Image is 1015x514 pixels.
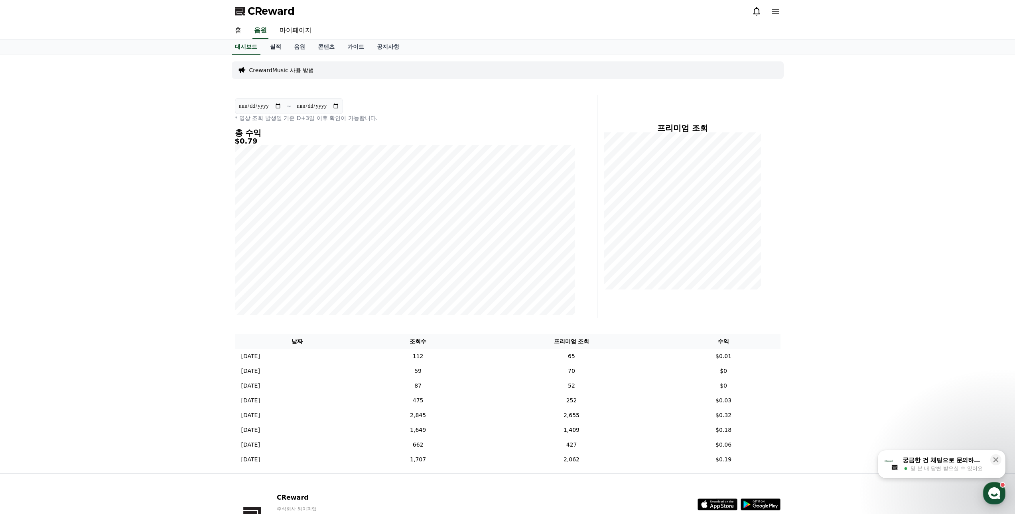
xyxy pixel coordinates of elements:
a: 실적 [264,39,288,55]
span: 설정 [123,265,133,271]
p: * 영상 조회 발생일 기준 D+3일 이후 확인이 가능합니다. [235,114,575,122]
td: 52 [476,378,666,393]
span: CReward [248,5,295,18]
td: $0.32 [667,408,780,423]
th: 수익 [667,334,780,349]
a: 설정 [103,253,153,273]
h4: 총 수익 [235,128,575,137]
a: 대화 [53,253,103,273]
td: 2,062 [476,452,666,467]
td: 1,707 [360,452,476,467]
th: 프리미엄 조회 [476,334,666,349]
th: 날짜 [235,334,360,349]
td: 1,409 [476,423,666,437]
th: 조회수 [360,334,476,349]
p: 주식회사 와이피랩 [277,506,374,512]
td: 2,655 [476,408,666,423]
a: 마이페이지 [273,22,318,39]
p: CReward [277,493,374,502]
p: [DATE] [241,411,260,419]
td: 252 [476,393,666,408]
p: [DATE] [241,396,260,405]
td: 59 [360,364,476,378]
h4: 프리미엄 조회 [604,124,761,132]
td: $0.01 [667,349,780,364]
td: $0.06 [667,437,780,452]
td: 1,649 [360,423,476,437]
span: 대화 [73,265,83,272]
a: 콘텐츠 [311,39,341,55]
a: CReward [235,5,295,18]
a: CrewardMusic 사용 방법 [249,66,314,74]
td: $0 [667,364,780,378]
td: 65 [476,349,666,364]
td: $0.19 [667,452,780,467]
td: 2,845 [360,408,476,423]
a: 음원 [288,39,311,55]
p: ~ [286,101,292,111]
td: 70 [476,364,666,378]
td: 87 [360,378,476,393]
a: 공지사항 [371,39,406,55]
td: $0.03 [667,393,780,408]
td: $0 [667,378,780,393]
td: 475 [360,393,476,408]
a: 음원 [252,22,268,39]
p: [DATE] [241,426,260,434]
td: $0.18 [667,423,780,437]
h5: $0.79 [235,137,575,145]
td: 112 [360,349,476,364]
p: [DATE] [241,352,260,360]
a: 가이드 [341,39,371,55]
p: [DATE] [241,367,260,375]
a: 홈 [229,22,248,39]
span: 홈 [25,265,30,271]
td: 427 [476,437,666,452]
p: [DATE] [241,455,260,464]
td: 662 [360,437,476,452]
a: 대시보드 [232,39,260,55]
p: [DATE] [241,382,260,390]
p: [DATE] [241,441,260,449]
a: 홈 [2,253,53,273]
